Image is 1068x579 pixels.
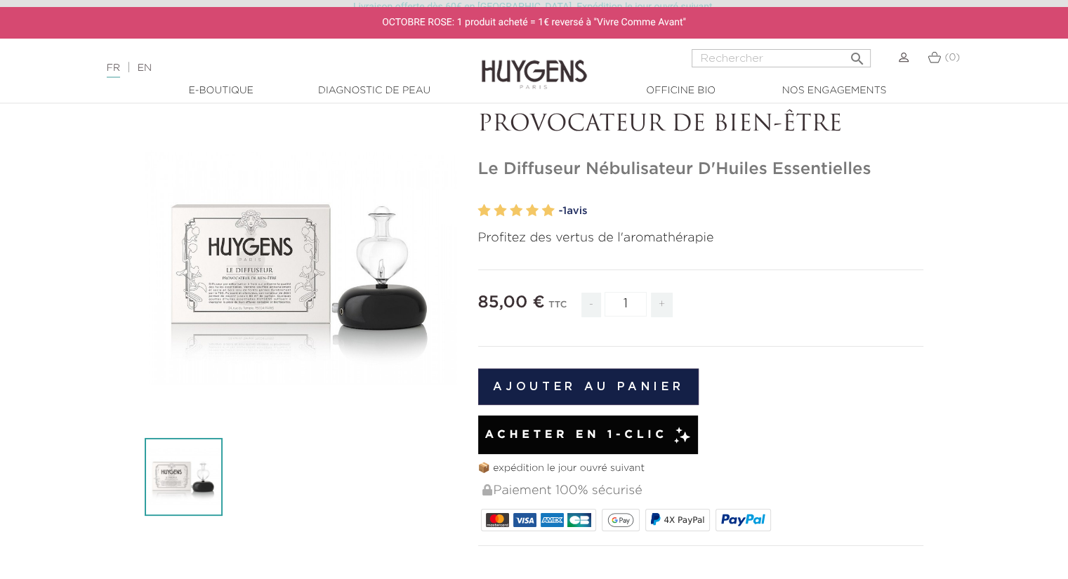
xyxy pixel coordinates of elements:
[494,201,506,221] label: 2
[478,368,699,405] button: Ajouter au panier
[486,513,509,527] img: MASTERCARD
[944,53,960,62] span: (0)
[651,293,673,317] span: +
[304,84,444,98] a: Diagnostic de peau
[764,84,904,98] a: Nos engagements
[611,84,751,98] a: Officine Bio
[107,63,120,78] a: FR
[513,513,536,527] img: VISA
[692,49,871,67] input: Rechercher
[145,438,223,516] img: LE DIFFUSEUR NEBULISATEUR D'HUILES ESSENTIELLES
[482,37,587,91] img: Huygens
[548,290,567,328] div: TTC
[844,45,869,64] button: 
[478,159,924,180] h1: Le Diffuseur Nébulisateur D'Huiles Essentielles
[542,201,555,221] label: 5
[481,476,924,506] div: Paiement 100% sécurisé
[562,206,567,216] span: 1
[478,461,924,476] p: 📦 expédition le jour ouvré suivant
[478,229,924,248] p: Profitez des vertus de l'aromathérapie
[100,60,435,76] div: |
[664,515,704,525] span: 4X PayPal
[482,484,492,495] img: Paiement 100% sécurisé
[138,63,152,73] a: EN
[510,201,522,221] label: 3
[478,112,924,138] p: PROVOCATEUR DE BIEN-ÊTRE
[478,294,545,311] span: 85,00 €
[526,201,539,221] label: 4
[151,84,291,98] a: E-Boutique
[559,201,924,222] a: -1avis
[848,46,865,63] i: 
[541,513,564,527] img: AMEX
[567,513,591,527] img: CB_NATIONALE
[478,201,491,221] label: 1
[607,513,634,527] img: google_pay
[605,292,647,317] input: Quantité
[581,293,601,317] span: -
